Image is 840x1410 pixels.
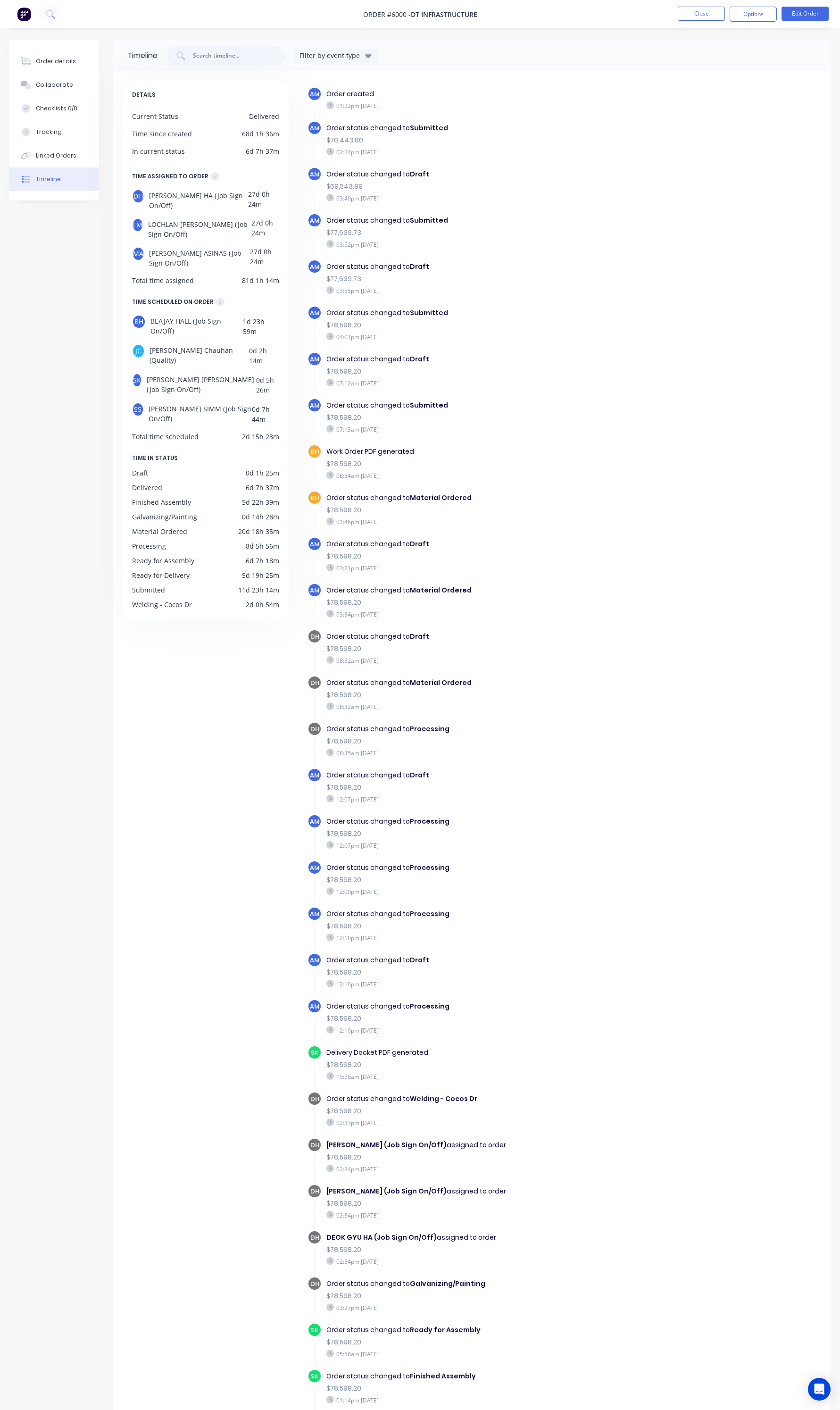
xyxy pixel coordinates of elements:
[238,526,279,536] div: 20d 18h 35m
[730,7,777,22] button: Options
[326,875,644,885] div: $78,598.20
[410,770,429,780] b: Draft
[326,1118,644,1127] div: 02:33pm [DATE]
[310,1141,319,1150] span: DH
[326,135,644,145] div: $70,443.80
[410,817,449,826] b: Processing
[132,129,192,139] div: Time since created
[326,286,644,295] div: 03:55pm [DATE]
[326,459,644,469] div: $78,598.20
[326,921,644,931] div: $78,598.20
[326,1014,644,1024] div: $78,598.20
[326,795,644,803] div: 12:07pm [DATE]
[326,980,644,988] div: 12:10pm [DATE]
[326,216,644,225] div: Order status changed to
[311,447,319,456] span: BH
[132,468,148,478] div: Draft
[36,151,76,160] div: Linked Orders
[326,517,644,526] div: 01:46pm [DATE]
[410,539,429,549] b: Draft
[9,73,99,97] button: Collaborate
[246,541,279,551] div: 8d 5h 56m
[311,1048,318,1057] span: SK
[132,432,199,442] div: Total time scheduled
[310,540,319,549] span: AM
[326,308,644,318] div: Order status changed to
[192,51,270,60] input: Search timeline...
[410,909,449,918] b: Processing
[326,1186,447,1196] b: [PERSON_NAME] (Job Sign On/Off)
[410,1094,477,1103] b: Welding - Cocos Dr
[243,315,279,336] div: 1d 23h 59m
[410,955,429,965] b: Draft
[326,262,644,272] div: Order status changed to
[36,57,76,66] div: Order details
[410,1279,485,1288] b: Galvanizing/Painting
[410,354,429,364] b: Draft
[326,447,644,457] div: Work Order PDF generated
[326,274,644,284] div: $77,639.73
[326,1325,644,1335] div: Order status changed to
[410,1325,481,1335] b: Ready for Assembly
[246,556,279,566] div: 6d 7h 18m
[326,829,644,839] div: $78,598.20
[132,453,178,463] span: TIME IN STATUS
[132,526,187,536] div: Material Ordered
[132,146,185,156] div: In current status
[132,497,191,507] div: Finished Assembly
[326,968,644,977] div: $78,598.20
[326,333,644,341] div: 04:01pm [DATE]
[326,1371,644,1381] div: Order status changed to
[36,81,73,89] div: Collaborate
[410,262,429,271] b: Draft
[256,373,279,395] div: 0d 5h 26m
[326,783,644,793] div: $78,598.20
[326,400,644,410] div: Order status changed to
[326,505,644,515] div: $78,598.20
[326,678,644,688] div: Order status changed to
[326,1337,644,1347] div: $78,598.20
[326,1211,644,1219] div: 02:34pm [DATE]
[410,216,448,225] b: Submitted
[246,146,279,156] div: 6d 7h 37m
[132,344,145,358] div: JC
[410,863,449,872] b: Processing
[410,169,429,179] b: Draft
[310,1094,319,1103] span: DH
[132,111,178,121] div: Current Status
[782,7,829,21] button: Edit Order
[252,402,279,424] div: 0d 7h 44m
[242,275,279,285] div: 81d 1h 14m
[132,275,194,285] div: Total time assigned
[310,771,319,780] span: AM
[326,724,644,734] div: Order status changed to
[246,600,279,609] div: 2d 0h 54m
[326,148,644,156] div: 02:24pm [DATE]
[326,817,644,826] div: Order status changed to
[310,124,319,133] span: AM
[326,123,644,133] div: Order status changed to
[17,7,31,21] img: Factory
[326,1291,644,1301] div: $78,598.20
[326,551,644,561] div: $78,598.20
[326,539,644,549] div: Order status changed to
[310,817,319,826] span: AM
[326,736,644,746] div: $78,598.20
[310,90,319,99] span: AM
[410,585,472,595] b: Material Ordered
[326,1152,644,1162] div: $78,598.20
[242,129,279,139] div: 68d 1h 36m
[132,402,144,417] div: SS
[246,483,279,492] div: 6d 7h 37m
[242,570,279,580] div: 5d 19h 25m
[132,483,162,492] div: Delivered
[149,402,252,424] span: [PERSON_NAME] SIMM (Job Sign On/Off)
[410,400,448,410] b: Submitted
[310,1002,319,1011] span: AM
[326,1257,644,1266] div: 02:34pm [DATE]
[127,50,158,61] div: Timeline
[326,702,644,711] div: 08:32am [DATE]
[9,144,99,167] button: Linked Orders
[36,104,77,113] div: Checklists 0/0
[326,1233,437,1242] b: DEOK GYU HA (Job Sign On/Off)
